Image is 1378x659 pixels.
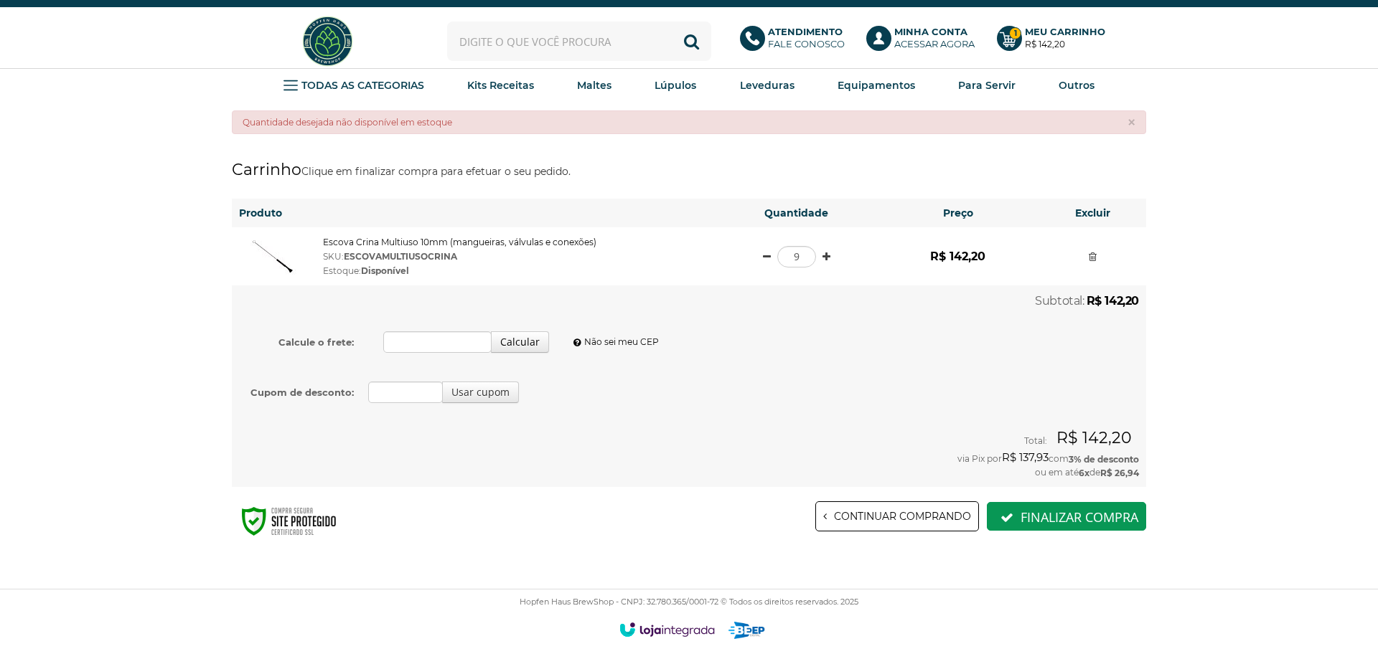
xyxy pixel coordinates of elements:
strong: ESCOVAMULTIUSOCRINA [344,251,457,262]
a: Leveduras [740,75,795,96]
a: Minha ContaAcessar agora [866,26,983,57]
span: Estoque: [323,265,409,276]
input: Digite o que você procura [447,22,711,61]
button: Buscar [672,22,711,61]
strong: 3% de desconto [1069,454,1139,465]
strong: Para Servir [958,79,1016,92]
a: Não sei meu CEP [570,336,659,347]
a: Continuar comprando [815,501,979,531]
a: Loja Integrada [606,616,728,643]
img: Compra 100% Segura [232,501,346,541]
strong: Disponível [361,265,409,276]
h6: Preço [884,206,1031,220]
b: Cupom de desconto: [250,387,354,398]
strong: 6x [1079,468,1089,478]
p: Hopfen Haus BrewShop - CNPJ: 32.780.365/0001-72 © Todos os direitos reservados. 2025 [232,597,1146,607]
a: AtendimentoFale conosco [740,26,853,57]
strong: R$ 142,20 [930,250,985,263]
strong: 1 [1009,27,1021,39]
button: Calcular [491,331,549,353]
a: Kits Receitas [467,75,534,96]
h1: Carrinho [232,156,1146,184]
p: Acessar agora [894,26,975,50]
h6: Excluir [1046,206,1139,220]
img: Logomarca Loja Integrada [606,616,728,643]
strong: R$ 142,20 [1025,39,1065,49]
strong: R$ 26,94 [1100,468,1139,478]
span: SKU: [323,251,457,262]
strong: Equipamentos [838,79,915,92]
h6: Produto [239,206,708,220]
span: Subtotal: [1035,294,1084,308]
a: Lúpulos [655,75,696,96]
strong: Lúpulos [655,79,696,92]
strong: R$ 137,93 [1002,450,1049,464]
span: ou em até de [1035,467,1139,478]
span: via Pix por com [957,453,1139,464]
b: Meu Carrinho [1025,26,1105,37]
p: Fale conosco [768,26,845,50]
strong: Outros [1059,79,1095,92]
a: Outros [1059,75,1095,96]
strong: Kits Receitas [467,79,534,92]
a: Escova Crina Multiuso 10mm (mangueiras, válvulas e conexões) [323,237,596,247]
strong: Maltes [577,79,611,92]
a: TODAS AS CATEGORIAS [283,75,424,96]
img: Hopfen Haus BrewShop [301,14,355,68]
a: Agencia de Marketing Digital e Planejamento – São Paulo [728,622,765,639]
strong: R$ 142,20 [1087,294,1139,308]
button: Finalizar compra [987,502,1146,531]
strong: R$ 142,20 [1056,428,1132,447]
span: Total: [1024,435,1047,446]
strong: Leveduras [740,79,795,92]
a: Para Servir [958,75,1016,96]
b: Calcule o frete: [278,336,354,348]
button: Usar cupom [442,381,519,403]
a: Equipamentos [838,75,915,96]
img: Escova Crina Multiuso 10mm (mangueiras, válvulas e conexões) [250,234,296,278]
b: Minha Conta [894,26,967,37]
img: logo-beep-digital.png [728,622,765,639]
a: Maltes [577,75,611,96]
small: Clique em finalizar compra para efetuar o seu pedido. [301,165,571,178]
strong: TODAS AS CATEGORIAS [301,79,424,92]
div: Quantidade desejada não disponível em estoque [232,110,1146,134]
b: Atendimento [768,26,843,37]
h6: Quantidade [723,206,870,220]
button: × [1128,115,1135,130]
